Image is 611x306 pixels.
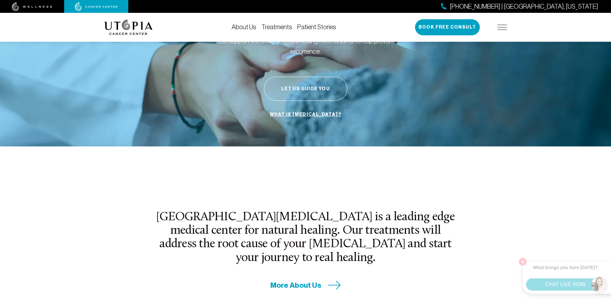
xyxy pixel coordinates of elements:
h2: [GEOGRAPHIC_DATA][MEDICAL_DATA] is a leading edge medical center for natural healing. Our treatme... [156,211,456,265]
img: cancer center [75,2,118,11]
img: wellness [12,2,52,11]
a: Patient Stories [297,23,336,31]
a: About Us [232,23,256,31]
a: Treatments [261,23,292,31]
span: More About Us [270,280,321,290]
a: More About Us [270,280,341,290]
button: Let Us Guide You [264,77,347,101]
a: What is [MEDICAL_DATA]? [268,109,343,121]
img: logo [104,20,153,35]
a: [PHONE_NUMBER] | [GEOGRAPHIC_DATA], [US_STATE] [441,2,598,11]
span: [PHONE_NUMBER] | [GEOGRAPHIC_DATA], [US_STATE] [450,2,598,11]
button: Book Free Consult [415,19,480,35]
img: icon-hamburger [497,25,507,30]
